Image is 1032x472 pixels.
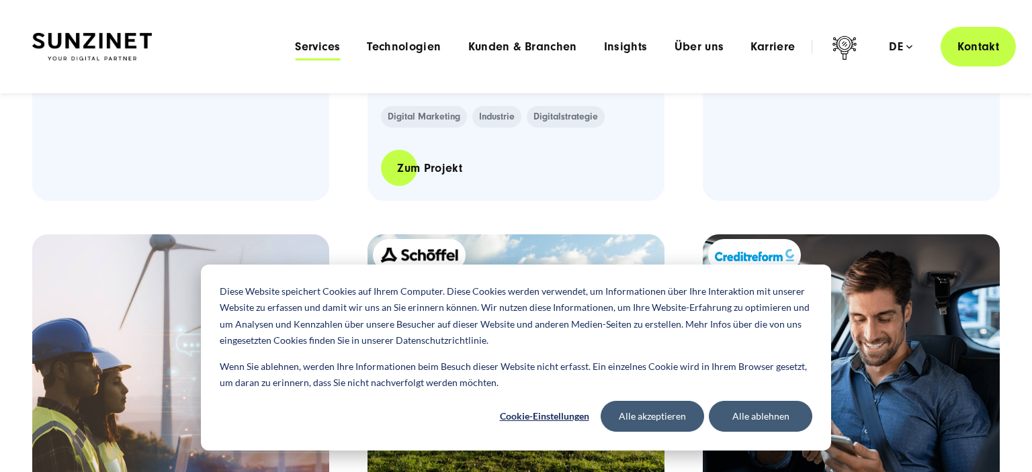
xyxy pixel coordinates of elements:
p: Wenn Sie ablehnen, werden Ihre Informationen beim Besuch dieser Website nicht erfasst. Ein einzel... [220,359,812,391]
a: Services [295,40,340,54]
img: Kundenlogo Creditreform blau - Digitalagentur SUNZINET [715,249,794,261]
a: Zum Projekt [381,149,478,187]
a: Digital Marketing [381,106,467,128]
a: Karriere [750,40,795,54]
button: Cookie-Einstellungen [492,401,596,432]
button: Alle akzeptieren [601,401,704,432]
a: Kunden & Branchen [468,40,577,54]
img: Schöffel-Logo [380,247,459,263]
div: de [889,40,912,54]
a: Über uns [675,40,724,54]
a: Industrie [472,106,521,128]
a: Technologien [367,40,441,54]
a: Insights [604,40,648,54]
p: Diese Website speichert Cookies auf Ihrem Computer. Diese Cookies werden verwendet, um Informatio... [220,283,812,349]
img: SUNZINET Full Service Digital Agentur [32,33,152,61]
button: Alle ablehnen [709,401,812,432]
a: Digitalstrategie [527,106,605,128]
div: Cookie banner [201,265,831,451]
a: Kontakt [941,27,1016,66]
